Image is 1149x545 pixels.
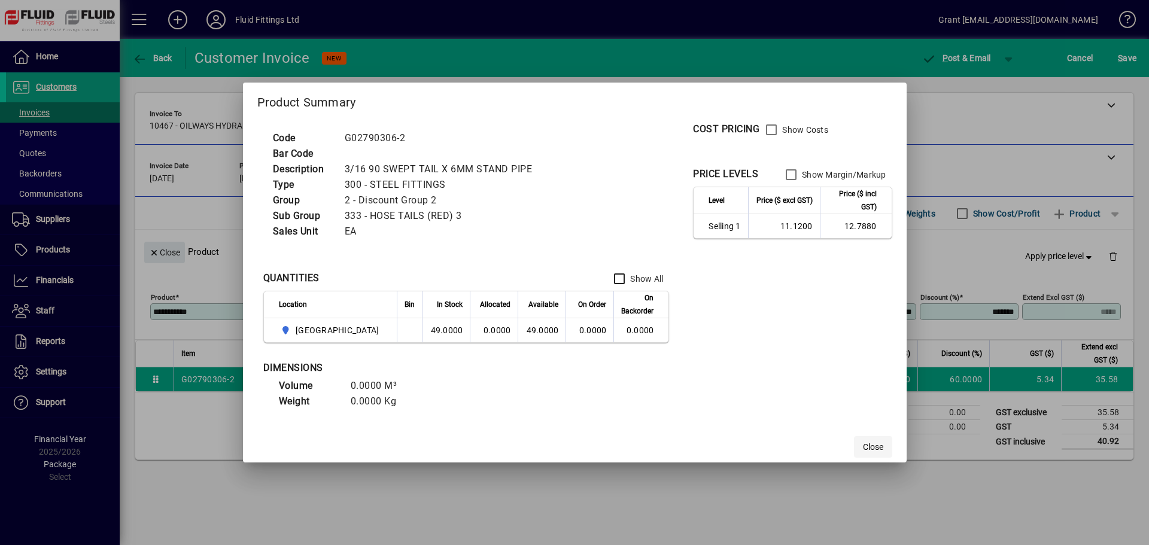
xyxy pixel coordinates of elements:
td: Group [267,193,339,208]
label: Show All [628,273,663,285]
span: Available [528,298,558,311]
div: DIMENSIONS [263,361,563,375]
td: EA [339,224,547,239]
td: Weight [273,394,345,409]
div: QUANTITIES [263,271,320,285]
td: Type [267,177,339,193]
label: Show Margin/Markup [800,169,886,181]
span: Price ($ incl GST) [828,187,877,214]
td: G02790306-2 [339,130,547,146]
td: 0.0000 M³ [345,378,417,394]
td: Sales Unit [267,224,339,239]
td: Volume [273,378,345,394]
td: 333 - HOSE TAILS (RED) 3 [339,208,547,224]
td: 12.7880 [820,214,892,238]
span: Allocated [480,298,510,311]
td: Description [267,162,339,177]
span: 0.0000 [579,325,607,335]
span: AUCKLAND [279,323,384,337]
td: 0.0000 [613,318,668,342]
td: 0.0000 Kg [345,394,417,409]
span: In Stock [437,298,463,311]
span: Location [279,298,307,311]
h2: Product Summary [243,83,907,117]
div: PRICE LEVELS [693,167,758,181]
td: 3/16 90 SWEPT TAIL X 6MM STAND PIPE [339,162,547,177]
span: Selling 1 [709,220,740,232]
button: Close [854,436,892,458]
span: [GEOGRAPHIC_DATA] [296,324,379,336]
td: 49.0000 [422,318,470,342]
span: Level [709,194,725,207]
span: Price ($ excl GST) [756,194,813,207]
td: 300 - STEEL FITTINGS [339,177,547,193]
td: Code [267,130,339,146]
td: 49.0000 [518,318,566,342]
td: Bar Code [267,146,339,162]
td: Sub Group [267,208,339,224]
span: On Backorder [621,291,653,318]
td: 11.1200 [748,214,820,238]
label: Show Costs [780,124,828,136]
td: 2 - Discount Group 2 [339,193,547,208]
td: 0.0000 [470,318,518,342]
span: On Order [578,298,606,311]
span: Close [863,441,883,453]
span: Bin [405,298,415,311]
div: COST PRICING [693,122,759,136]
